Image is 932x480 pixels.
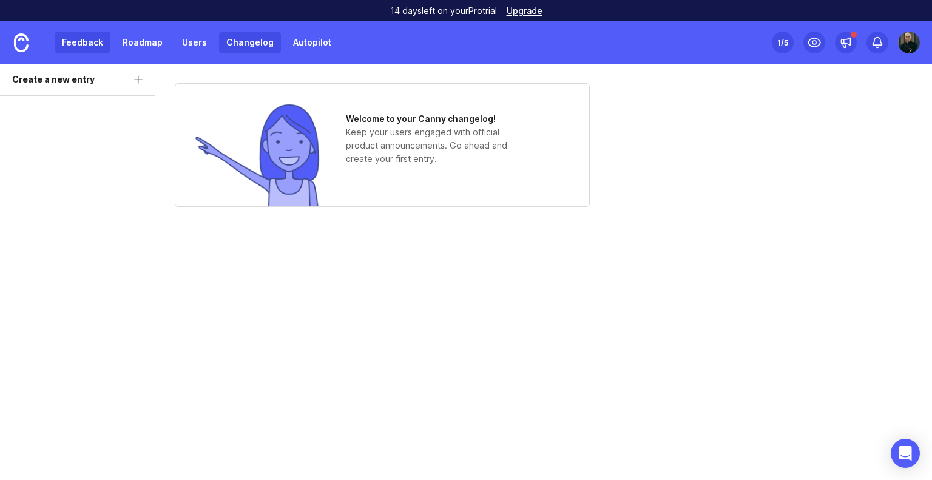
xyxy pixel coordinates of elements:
a: Users [175,32,214,53]
h1: Welcome to your Canny changelog! [346,112,528,126]
a: Upgrade [507,7,542,15]
a: Feedback [55,32,110,53]
p: Keep your users engaged with official product announcements. Go ahead and create your first entry. [346,126,528,166]
a: Autopilot [286,32,339,53]
a: Changelog [219,32,281,53]
div: Open Intercom Messenger [891,439,920,468]
img: no entries [194,103,322,206]
img: Christian Kaller [898,32,920,53]
div: Create a new entry [12,73,95,86]
img: Canny Home [14,33,29,52]
a: Roadmap [115,32,170,53]
div: 1 /5 [777,34,788,51]
p: 14 days left on your Pro trial [390,5,497,17]
button: 1/5 [772,32,794,53]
